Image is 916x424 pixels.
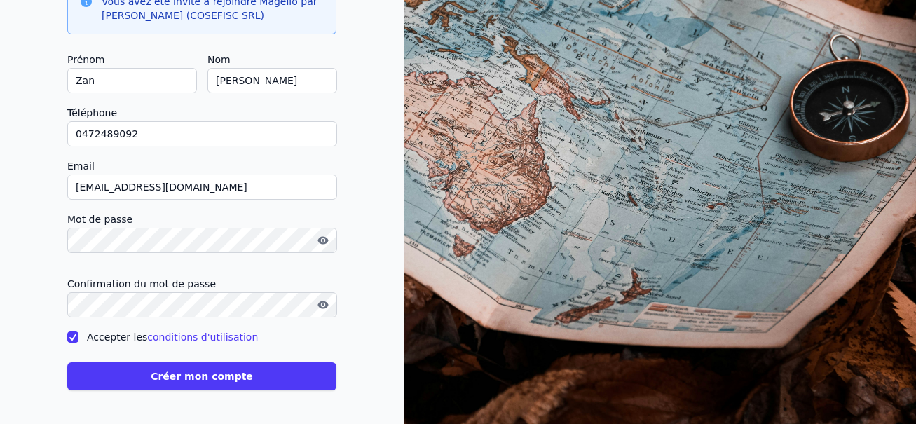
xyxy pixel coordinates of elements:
[87,331,258,343] label: Accepter les
[147,331,258,343] a: conditions d'utilisation
[67,362,336,390] button: Créer mon compte
[67,211,336,228] label: Mot de passe
[67,51,196,68] label: Prénom
[207,51,336,68] label: Nom
[67,275,336,292] label: Confirmation du mot de passe
[67,158,336,175] label: Email
[67,104,336,121] label: Téléphone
